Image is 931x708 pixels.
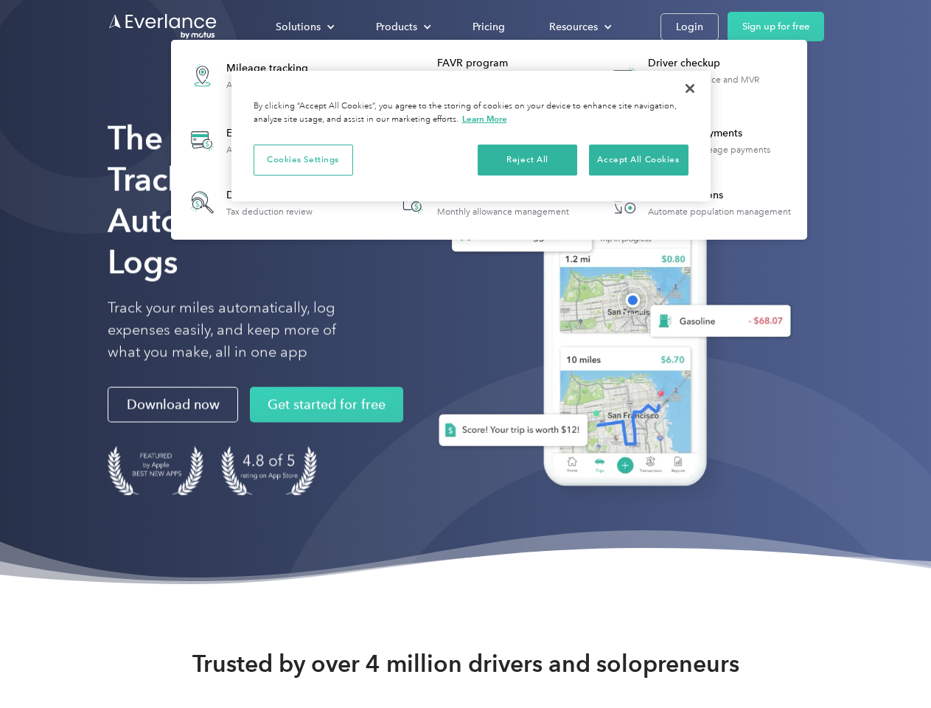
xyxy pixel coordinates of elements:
div: Solutions [261,14,346,40]
a: HR IntegrationsAutomate population management [600,178,798,226]
a: Expense trackingAutomatic transaction logs [178,114,340,167]
img: 4.9 out of 5 stars on the app store [221,446,317,496]
div: Mileage tracking [226,61,322,76]
div: By clicking “Accept All Cookies”, you agree to the storing of cookies on your device to enhance s... [254,100,688,126]
a: FAVR programFixed & Variable Rate reimbursement design & management [389,49,589,103]
button: Accept All Cookies [589,145,688,176]
div: Tax deduction review [226,206,313,217]
div: Login [676,18,703,36]
div: FAVR program [437,56,588,71]
div: Deduction finder [226,188,313,203]
div: Expense tracking [226,126,332,141]
p: Track your miles automatically, log expenses easily, and keep more of what you make, all in one app [108,297,371,364]
div: Resources [534,14,624,40]
a: Download now [108,387,238,423]
button: Close [674,72,706,105]
button: Cookies Settings [254,145,353,176]
a: Login [660,13,719,41]
img: Everlance, mileage tracker app, expense tracking app [415,140,803,508]
a: Sign up for free [728,12,824,41]
div: Products [376,18,417,36]
div: License, insurance and MVR verification [648,74,799,95]
a: Driver checkupLicense, insurance and MVR verification [600,49,800,103]
a: Pricing [458,14,520,40]
nav: Products [171,40,807,240]
a: Mileage trackingAutomatic mileage logs [178,49,329,103]
div: Automatic mileage logs [226,80,322,90]
a: Accountable planMonthly allowance management [389,178,576,226]
div: Cookie banner [231,71,711,201]
div: Pricing [473,18,505,36]
div: Monthly allowance management [437,206,569,217]
a: Go to homepage [108,13,218,41]
a: More information about your privacy, opens in a new tab [462,114,507,124]
div: Products [361,14,443,40]
img: Badge for Featured by Apple Best New Apps [108,446,203,496]
div: Automate population management [648,206,791,217]
a: Get started for free [250,387,403,423]
div: Solutions [276,18,321,36]
strong: Trusted by over 4 million drivers and solopreneurs [192,649,739,678]
div: Automatic transaction logs [226,145,332,155]
div: HR Integrations [648,188,791,203]
div: Resources [549,18,598,36]
div: Driver checkup [648,56,799,71]
a: Deduction finderTax deduction review [178,178,320,226]
div: Privacy [231,71,711,201]
button: Reject All [478,145,577,176]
